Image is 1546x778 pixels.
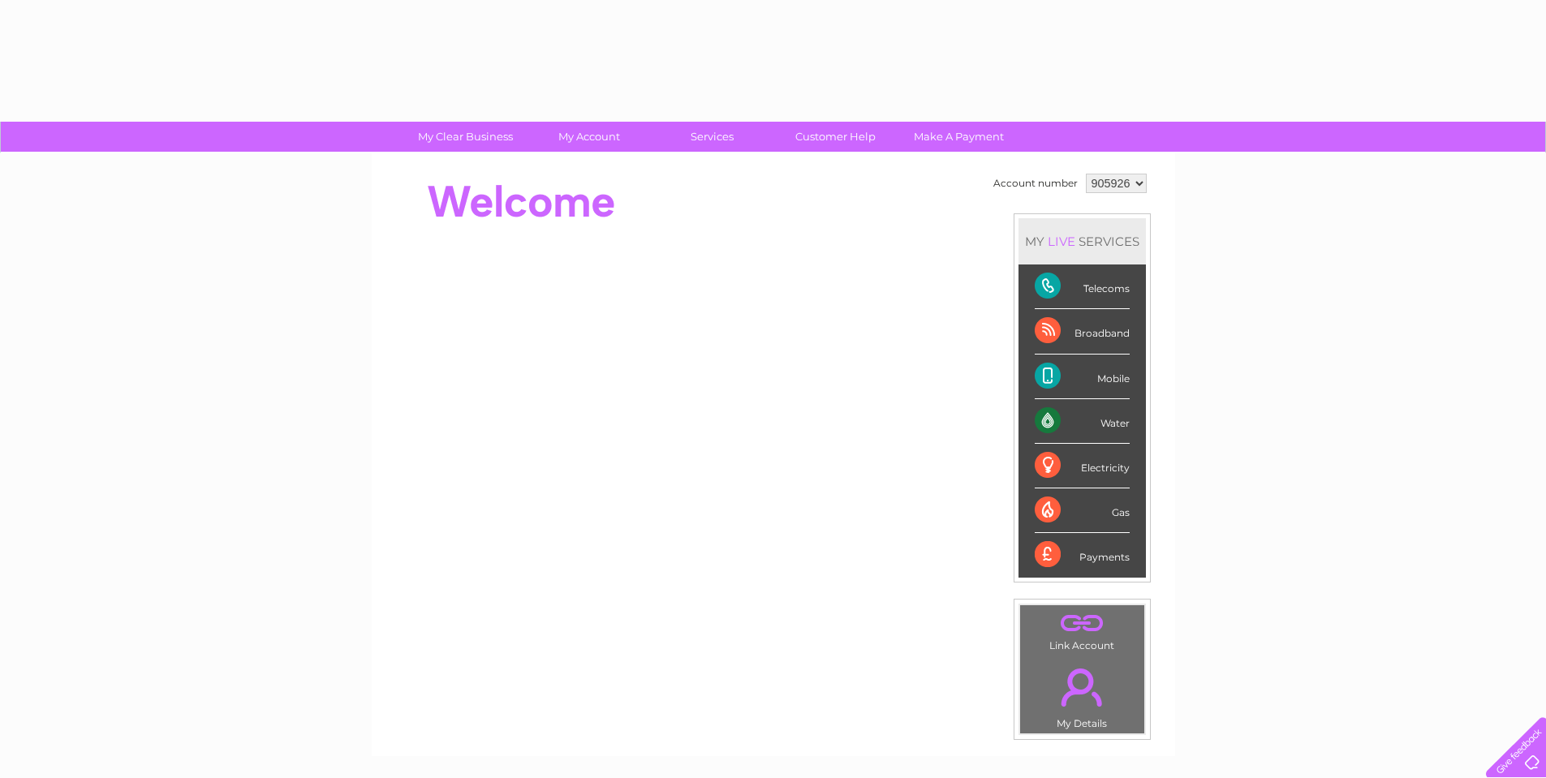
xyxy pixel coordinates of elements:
div: Telecoms [1035,264,1130,309]
a: . [1024,659,1140,716]
div: Payments [1035,533,1130,577]
div: Water [1035,399,1130,444]
div: Gas [1035,488,1130,533]
a: . [1024,609,1140,638]
a: My Clear Business [398,122,532,152]
a: Customer Help [769,122,902,152]
td: Link Account [1019,604,1145,655]
a: Services [645,122,779,152]
a: My Account [522,122,656,152]
div: MY SERVICES [1018,218,1146,264]
div: Broadband [1035,309,1130,354]
td: My Details [1019,655,1145,734]
td: Account number [989,170,1082,197]
a: Make A Payment [892,122,1026,152]
div: LIVE [1044,234,1079,249]
div: Mobile [1035,355,1130,399]
div: Electricity [1035,444,1130,488]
